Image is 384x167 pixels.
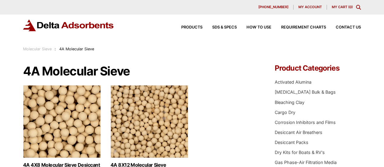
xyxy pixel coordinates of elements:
span: How to Use [246,25,271,29]
a: My account [294,5,327,10]
a: Bleaching Clay [275,100,304,105]
a: [MEDICAL_DATA] Bulk & Bags [275,89,336,95]
a: Dry Kits for Boats & RV's [275,150,325,155]
a: Desiccant Air Breathers [275,130,322,135]
span: 4A Molecular Sieve [59,47,94,51]
a: Contact Us [326,25,361,29]
span: Contact Us [336,25,361,29]
a: Requirement Charts [271,25,326,29]
a: Activated Alumina [275,79,311,85]
span: [PHONE_NUMBER] [258,5,288,9]
a: How to Use [237,25,271,29]
a: My Cart (0) [332,5,353,9]
span: Requirement Charts [281,25,326,29]
span: : [55,47,56,51]
h4: Product Categories [275,65,361,72]
a: Desiccant Packs [275,140,308,145]
a: Cargo Dry [275,110,295,115]
span: Products [181,25,202,29]
div: Toggle Modal Content [356,5,361,10]
a: Gas Phase-Air Filtration Media [275,160,337,165]
a: SDS & SPECS [202,25,237,29]
a: Corrosion Inhibitors and Films [275,120,336,125]
img: Delta Adsorbents [23,19,114,31]
span: 0 [349,5,352,9]
span: My account [298,5,322,9]
h1: 4A Molecular Sieve [23,65,258,78]
a: Molecular Sieve [23,47,52,51]
span: SDS & SPECS [212,25,237,29]
a: Products [172,25,202,29]
a: [PHONE_NUMBER] [253,5,294,10]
